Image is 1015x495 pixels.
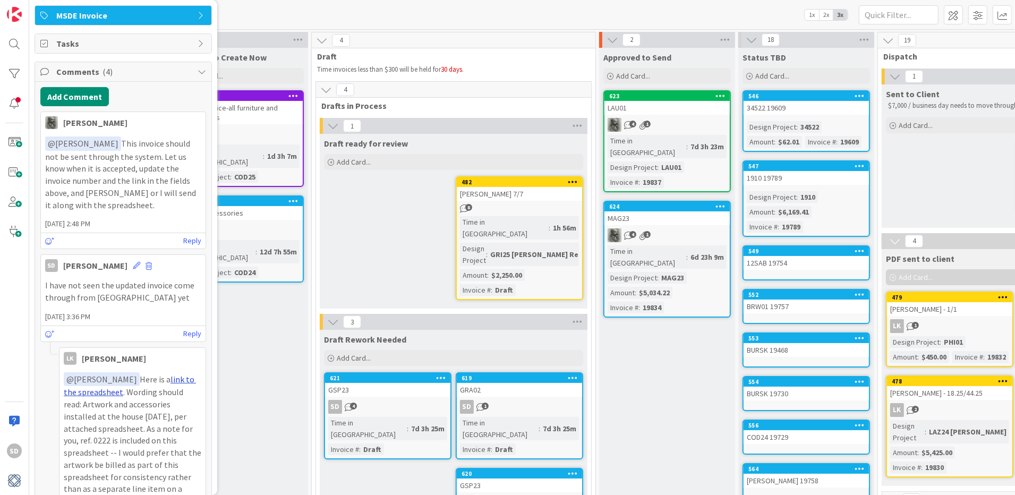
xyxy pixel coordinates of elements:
div: 623 [609,92,730,100]
div: 556COD24 19729 [744,421,869,444]
div: LK [890,403,904,417]
div: Invoice # [805,136,836,148]
div: 556 [744,421,869,430]
span: : [686,251,688,263]
div: COD25 Invoice-all furniture and accessories [177,101,303,124]
span: 4 [332,34,350,47]
span: 2 [622,33,641,46]
div: 547 [744,161,869,171]
a: Reply [183,234,201,247]
div: 564 [748,465,869,473]
div: 34522 [798,121,822,133]
div: COD25 [232,171,258,183]
div: COD24 19729 [744,430,869,444]
div: 554 [744,377,869,387]
span: : [539,423,540,434]
div: 554 [748,378,869,386]
div: 556 [748,422,869,429]
div: 671 [182,92,303,100]
div: Invoice # [952,351,983,363]
span: Add Card... [616,71,650,81]
div: 6d 23h 9m [688,251,727,263]
div: Amount [460,269,487,281]
span: 1x [805,10,819,20]
div: SD [45,259,58,272]
div: 12SAB 19754 [744,256,869,270]
span: Drafts in Process [321,100,578,111]
div: LK [64,352,76,365]
span: : [657,161,659,173]
div: Amount [608,287,635,298]
div: Draft [492,284,516,296]
div: 619GRA02 [457,373,582,397]
div: BRW01 19757 [744,300,869,313]
div: 623LAU01 [604,91,730,115]
span: [PERSON_NAME] [48,138,118,149]
span: : [491,443,492,455]
div: GRI25 [PERSON_NAME] Res [488,249,585,260]
div: Invoice # [608,176,638,188]
a: Reply [183,327,201,340]
span: : [549,222,550,234]
span: 1 [644,231,651,238]
p: I have not seen the updated invoice come through from [GEOGRAPHIC_DATA] yet [45,279,201,303]
span: 19 [898,34,916,47]
div: 575COD24 Accessories [177,197,303,220]
span: 4 [336,83,354,96]
div: Design Project [890,420,925,443]
div: 553 [744,334,869,343]
div: Time in [GEOGRAPHIC_DATA] [608,245,686,269]
div: SD [328,400,342,414]
span: 1 [343,120,361,132]
div: Invoice # [328,443,359,455]
div: 549 [748,247,869,255]
span: : [657,272,659,284]
div: LK [890,319,904,333]
div: $5,034.22 [636,287,672,298]
div: 19789 [779,221,803,233]
div: Design Project [747,121,796,133]
div: 624MAG23 [604,202,730,225]
span: : [230,267,232,278]
span: : [263,150,265,162]
div: 19609 [838,136,862,148]
div: 553 [748,335,869,342]
div: $2,250.00 [489,269,525,281]
span: : [983,351,985,363]
div: 547 [748,163,869,170]
div: 482 [457,177,582,187]
div: Design Project [608,272,657,284]
div: Invoice # [890,462,921,473]
div: 482 [462,178,582,186]
div: 552BRW01 19757 [744,290,869,313]
div: Time in [GEOGRAPHIC_DATA] [181,144,263,168]
span: : [774,136,775,148]
div: SD [7,443,22,458]
span: : [638,176,640,188]
img: PA [608,228,621,242]
div: $450.00 [919,351,949,363]
span: : [486,249,488,260]
div: Amount [747,206,774,218]
span: Draft Rework Needed [324,334,406,345]
div: LK [887,319,1012,333]
span: : [635,287,636,298]
span: : [925,426,926,438]
span: PDF sent to client [886,253,954,264]
div: Invoice # [747,221,778,233]
div: 478 [887,377,1012,386]
div: PHI01 [941,336,966,348]
div: COD24 [232,267,258,278]
span: : [638,302,640,313]
span: Add Card... [899,121,933,130]
div: [PERSON_NAME] [82,352,146,365]
div: 19832 [985,351,1009,363]
span: : [487,269,489,281]
p: This invoice should not be sent through the system. Let us know when it is accepted, update the i... [45,136,201,211]
span: : [917,447,919,458]
div: 552 [744,290,869,300]
div: Design Project [747,191,796,203]
div: 19837 [640,176,664,188]
span: : [359,443,361,455]
span: 30 days [441,65,462,74]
